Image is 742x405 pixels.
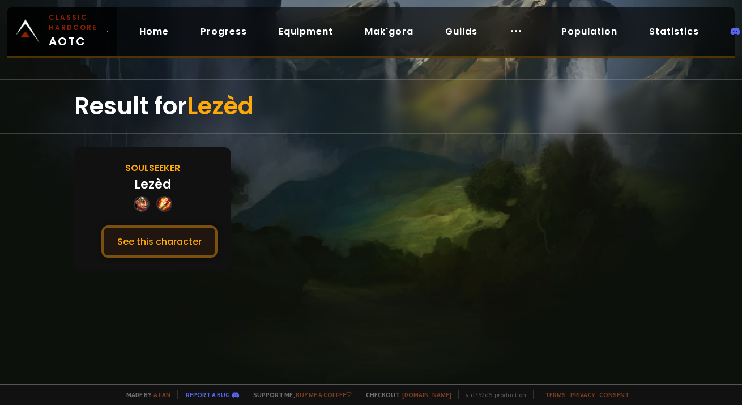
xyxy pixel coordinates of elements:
a: Classic HardcoreAOTC [7,7,117,56]
span: Support me, [246,390,352,399]
a: Terms [545,390,566,399]
a: Population [552,20,626,43]
div: Lezèd [134,175,172,194]
a: Mak'gora [356,20,423,43]
a: Progress [191,20,256,43]
div: Soulseeker [125,161,180,175]
a: a fan [153,390,170,399]
a: Equipment [270,20,342,43]
div: Result for [74,80,668,133]
a: Report a bug [186,390,230,399]
a: Guilds [436,20,487,43]
a: Consent [599,390,629,399]
span: v. d752d5 - production [458,390,526,399]
small: Classic Hardcore [49,12,101,33]
span: Made by [120,390,170,399]
span: AOTC [49,12,101,50]
span: Checkout [359,390,451,399]
button: See this character [101,225,218,258]
a: Privacy [570,390,595,399]
a: [DOMAIN_NAME] [402,390,451,399]
span: Lezèd [187,89,254,123]
a: Home [130,20,178,43]
a: Statistics [640,20,708,43]
a: Buy me a coffee [296,390,352,399]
